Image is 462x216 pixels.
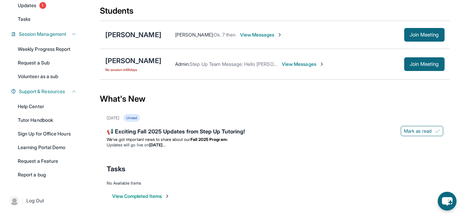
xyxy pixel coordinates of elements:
div: No Available Items [107,181,443,186]
span: Updates [18,2,37,9]
a: Request a Feature [14,155,81,167]
span: Join Meeting [410,62,439,66]
strong: [DATE] [149,142,165,147]
button: Mark as read [401,126,443,136]
button: Support & Resources [16,88,77,95]
a: Weekly Progress Report [14,43,81,55]
li: Updates will go live on [107,142,443,148]
span: We’ve got important news to share about our [107,137,190,142]
img: Chevron-Right [277,32,282,38]
span: | [22,197,24,205]
span: Ok. 7 then [214,32,236,38]
span: View Messages [282,61,325,68]
span: Tasks [107,164,126,174]
a: Help Center [14,100,81,113]
span: [PERSON_NAME] : [175,32,214,38]
button: chat-button [438,192,457,211]
img: Mark as read [435,128,440,134]
span: Session Management [19,31,66,38]
span: View Messages [240,31,283,38]
span: Log Out [26,197,44,204]
span: Mark as read [404,128,432,134]
div: Students [100,5,450,20]
span: Join Meeting [410,33,439,37]
button: Session Management [16,31,77,38]
a: Sign Up for Office Hours [14,128,81,140]
span: Admin : [175,61,190,67]
span: Support & Resources [19,88,65,95]
div: What's New [100,84,450,114]
a: Tutor Handbook [14,114,81,126]
a: |Log Out [7,193,81,208]
a: Request a Sub [14,57,81,69]
a: Learning Portal Demo [14,141,81,154]
div: [PERSON_NAME] [105,56,161,66]
a: Report a bug [14,169,81,181]
div: [DATE] [107,115,119,121]
a: Tasks [14,13,81,25]
a: Volunteer as a sub [14,70,81,83]
div: [PERSON_NAME] [105,30,161,40]
img: user-img [10,196,19,205]
strong: Fall 2025 Program: [190,137,228,142]
img: Chevron-Right [319,61,325,67]
span: 1 [39,2,46,9]
div: 📢 Exciting Fall 2025 Updates from Step Up Tutoring! [107,127,443,137]
button: Join Meeting [404,57,445,71]
span: Tasks [18,16,30,23]
div: Unread [123,114,140,122]
button: Join Meeting [404,28,445,42]
button: View Completed Items [112,193,170,200]
span: No session in 66 days [105,67,161,72]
